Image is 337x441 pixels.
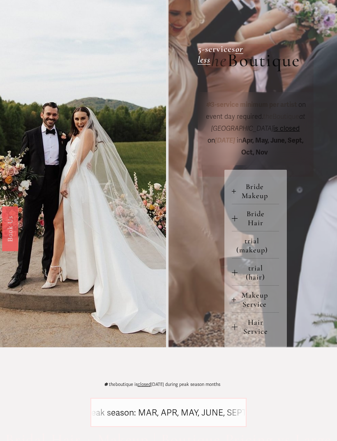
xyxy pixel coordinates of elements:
button: trial (makeup) [232,231,279,258]
span: Boutique [227,49,300,72]
span: in [235,136,305,157]
em: [DATE] [215,136,235,145]
p: on [205,99,307,158]
span: is closed [273,125,300,133]
span: closed [138,382,151,387]
button: Hair Service [232,313,279,339]
p: boutique is [DATE] during peak season months [104,383,220,387]
span: Bride Makeup [236,182,279,200]
em: ✽ the [104,382,115,387]
button: trial (hair) [232,259,279,285]
tspan: ❥ peak season: MAR, APR, MAY, JUNE, SEPT, OCT, NOV [77,407,288,418]
span: Bride Hair [238,209,279,227]
em: at [GEOGRAPHIC_DATA] [211,113,307,133]
span: Hair Service [238,318,279,336]
strong: Apr, May, June, Sept, Oct, Nov [241,136,305,157]
button: Bride Hair [232,204,279,231]
a: Book Us [2,206,18,251]
strong: 5-services [198,44,235,54]
em: ✽ [205,101,211,109]
a: or less [198,44,243,65]
span: Makeup Service [236,291,279,309]
em: the [263,113,272,121]
span: Boutique [263,113,299,121]
strong: 3-service minimum per artist [211,101,297,109]
button: Makeup Service [232,286,279,312]
span: trial (hair) [238,263,279,282]
button: Bride Makeup [232,177,279,204]
span: trial (makeup) [231,236,279,254]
